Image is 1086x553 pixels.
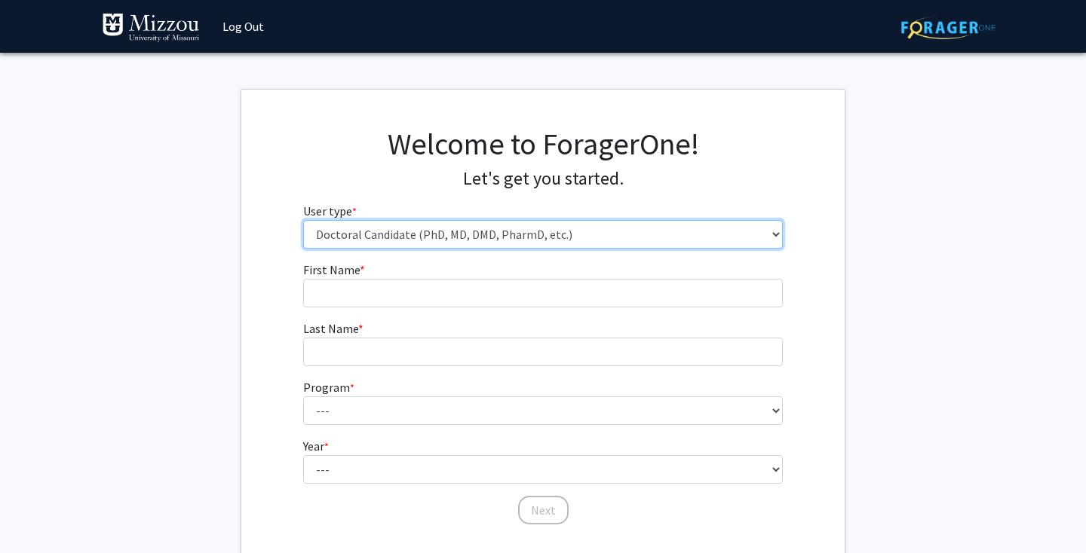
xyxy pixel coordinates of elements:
[303,126,784,162] h1: Welcome to ForagerOne!
[303,202,357,220] label: User type
[102,13,200,43] img: University of Missouri Logo
[303,321,358,336] span: Last Name
[303,437,329,455] label: Year
[518,496,569,524] button: Next
[303,168,784,190] h4: Let's get you started.
[303,378,354,396] label: Program
[901,16,995,39] img: ForagerOne Logo
[11,485,64,542] iframe: Chat
[303,262,360,277] span: First Name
